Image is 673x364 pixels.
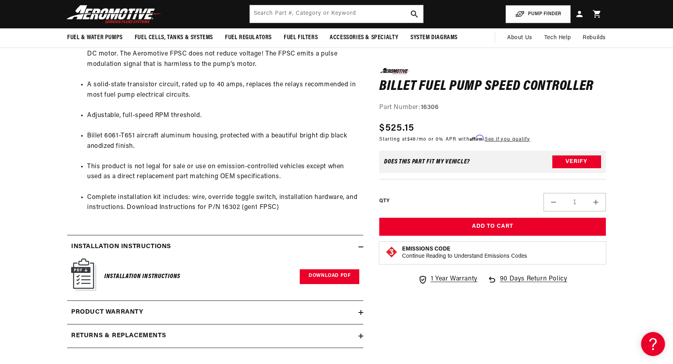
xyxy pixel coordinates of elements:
[410,34,458,42] span: System Diagrams
[64,5,164,24] img: Aeromotive
[67,34,123,42] span: Fuel & Water Pumps
[402,253,527,260] p: Continue Reading to Understand Emissions Codes
[470,135,484,141] span: Affirm
[384,159,470,165] div: Does This part fit My vehicle?
[87,111,359,121] li: Adjustable, full-speed RPM threshold.
[71,331,166,341] h2: Returns & replacements
[577,28,612,48] summary: Rebuilds
[87,193,359,213] li: Complete installation kit includes: wire, override toggle switch, installation hardware, and inst...
[219,28,278,47] summary: Fuel Regulators
[71,307,143,318] h2: Product warranty
[61,28,129,47] summary: Fuel & Water Pumps
[250,5,423,23] input: Search by Part Number, Category or Keyword
[67,235,363,259] summary: Installation Instructions
[225,34,272,42] span: Fuel Regulators
[487,274,567,292] a: 90 Days Return Policy
[379,80,606,93] h1: Billet Fuel Pump Speed Controller
[402,246,450,252] strong: Emissions Code
[485,137,530,141] a: See if you qualify - Learn more about Affirm Financing (opens in modal)
[71,242,171,252] h2: Installation Instructions
[87,80,359,100] li: A solid-state transistor circuit, rated up to 40 amps, replaces the relays recommended in most fu...
[379,198,389,205] label: QTY
[507,35,532,41] span: About Us
[402,246,527,260] button: Emissions CodeContinue Reading to Understand Emissions Codes
[129,28,219,47] summary: Fuel Cells, Tanks & Systems
[104,271,180,282] h6: Installation Instructions
[552,155,601,168] button: Verify
[87,131,359,151] li: Billet 6061-T651 aircraft aluminum housing, protected with a beautiful bright dip black anodized ...
[379,135,530,143] p: Starting at /mo or 0% APR with .
[406,5,423,23] button: search button
[385,246,398,259] img: Emissions code
[324,28,404,47] summary: Accessories & Specialty
[544,34,571,42] span: Tech Help
[583,34,606,42] span: Rebuilds
[379,103,606,113] div: Part Number:
[379,218,606,236] button: Add to Cart
[284,34,318,42] span: Fuel Filters
[418,274,478,284] a: 1 Year Warranty
[330,34,398,42] span: Accessories & Specialty
[67,301,363,324] summary: Product warranty
[67,324,363,348] summary: Returns & replacements
[71,259,96,291] img: Instruction Manual
[278,28,324,47] summary: Fuel Filters
[431,274,478,284] span: 1 Year Warranty
[135,34,213,42] span: Fuel Cells, Tanks & Systems
[421,104,439,111] strong: 16306
[506,5,571,23] button: PUMP FINDER
[407,137,416,141] span: $48
[500,274,567,292] span: 90 Days Return Policy
[501,28,538,48] a: About Us
[379,121,414,135] span: $525.15
[87,162,359,182] li: This product is not legal for sale or use on emission-controlled vehicles except when used as a d...
[538,28,577,48] summary: Tech Help
[404,28,464,47] summary: System Diagrams
[300,269,359,284] a: Download PDF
